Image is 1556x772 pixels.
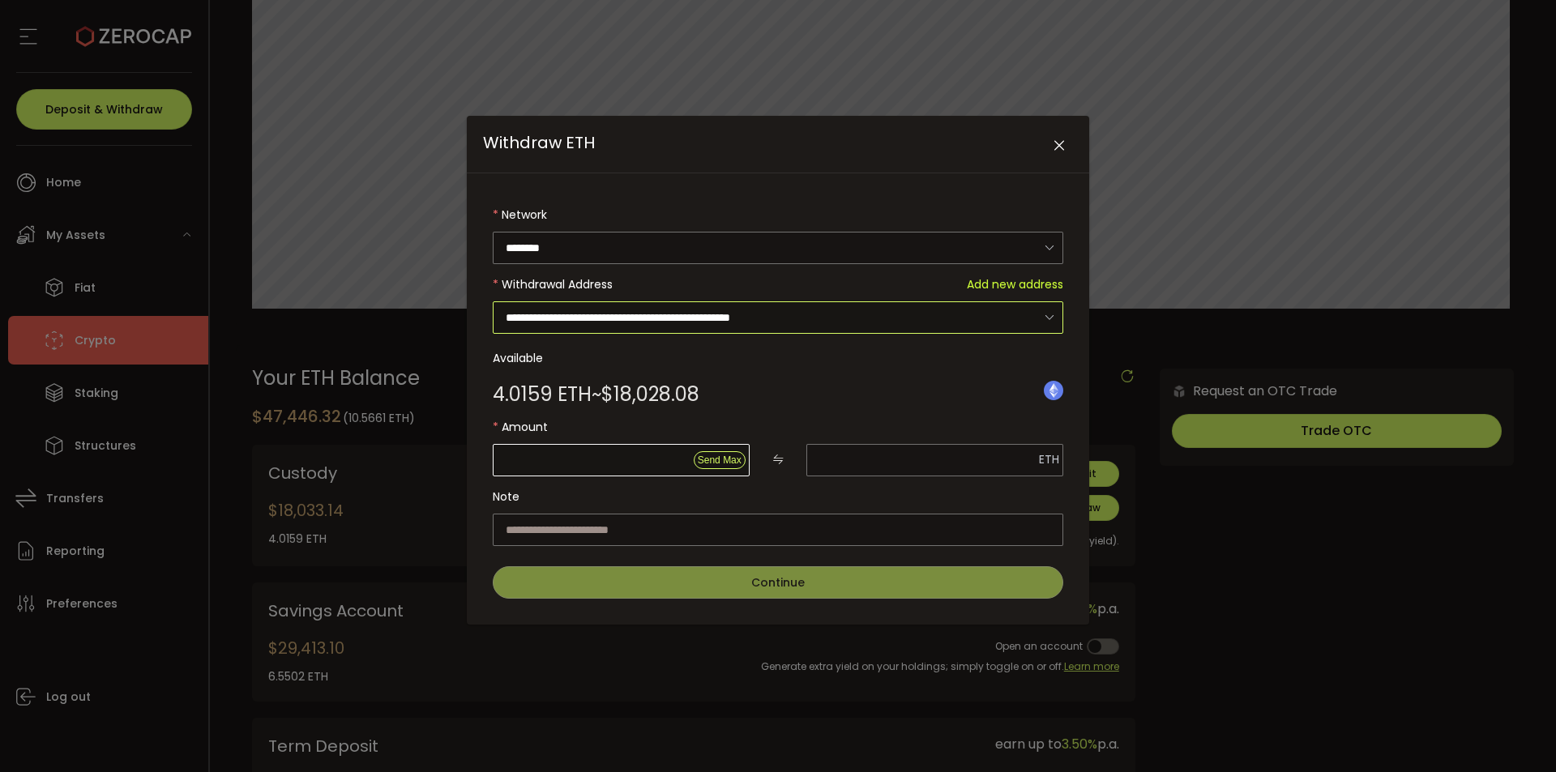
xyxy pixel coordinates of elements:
iframe: To enrich screen reader interactions, please activate Accessibility in Grammarly extension settings [1193,121,1556,772]
label: Amount [493,411,1063,443]
span: Withdrawal Address [502,276,613,292]
div: Chat Widget [1193,121,1556,772]
span: ETH [1039,451,1059,467]
label: Network [493,198,1063,231]
span: $18,028.08 [601,385,699,404]
button: Send Max [694,451,746,469]
div: ~ [493,385,699,404]
span: Send Max [698,454,742,466]
span: Withdraw ETH [483,131,595,154]
div: Withdraw ETH [467,116,1089,625]
span: Continue [751,574,805,591]
label: Note [493,480,1063,513]
button: Continue [493,566,1063,599]
button: Close [1045,132,1073,160]
span: Add new address [967,268,1063,301]
span: 4.0159 ETH [493,385,592,404]
label: Available [493,342,1063,374]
